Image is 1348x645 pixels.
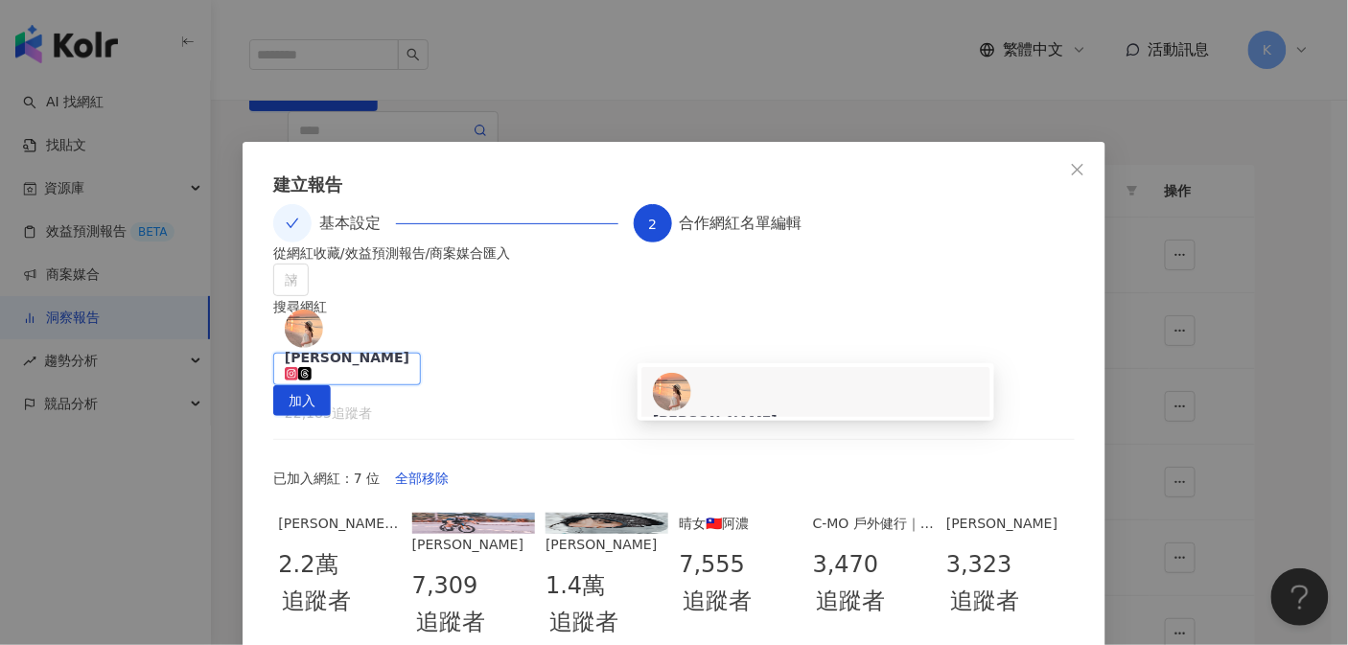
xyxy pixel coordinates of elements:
[813,513,936,534] div: C-MO 戶外健行｜挑戰百岳｜路跑越野跑
[285,310,323,348] img: KOL Avatar
[817,584,886,620] span: 追蹤者
[946,547,1012,584] span: 3,323
[946,513,1069,534] div: [PERSON_NAME]
[412,534,535,555] div: [PERSON_NAME]
[412,513,535,534] img: KOL Avatar
[648,217,657,232] span: 2
[380,463,464,494] button: 全部移除
[273,385,331,416] button: 加入
[279,513,402,534] div: [PERSON_NAME]（海私塾） 海老師 潛水教練
[1070,162,1085,177] span: close
[653,411,979,430] div: [PERSON_NAME]
[395,464,449,495] span: 全部移除
[273,296,1075,317] div: 搜尋網紅
[273,242,1075,264] div: 從網紅收藏/效益預測報告/商案媒合匯入
[1058,150,1097,189] button: Close
[641,367,990,478] div: 馮奕瑋
[546,534,668,555] div: [PERSON_NAME]
[285,348,409,367] div: [PERSON_NAME]
[289,386,315,417] span: 加入
[273,463,1075,494] div: 已加入網紅：7 位
[283,584,352,620] span: 追蹤者
[285,310,409,428] span: 馮奕瑋
[813,547,879,584] span: 3,470
[950,584,1019,620] span: 追蹤者
[273,173,1075,196] div: 建立報告
[679,513,802,534] div: 晴女🇹🇼阿濃
[285,398,409,428] div: 22,185 追蹤者
[286,217,299,230] span: check
[546,568,605,605] span: 1.4萬
[319,204,396,242] div: 基本設定
[416,605,485,641] span: 追蹤者
[279,547,338,584] span: 2.2萬
[683,584,752,620] span: 追蹤者
[412,568,478,605] span: 7,309
[679,547,745,584] span: 7,555
[546,513,668,534] img: KOL Avatar
[549,605,618,641] span: 追蹤者
[680,204,802,242] div: 合作網紅名單編輯
[653,373,691,411] img: KOL Avatar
